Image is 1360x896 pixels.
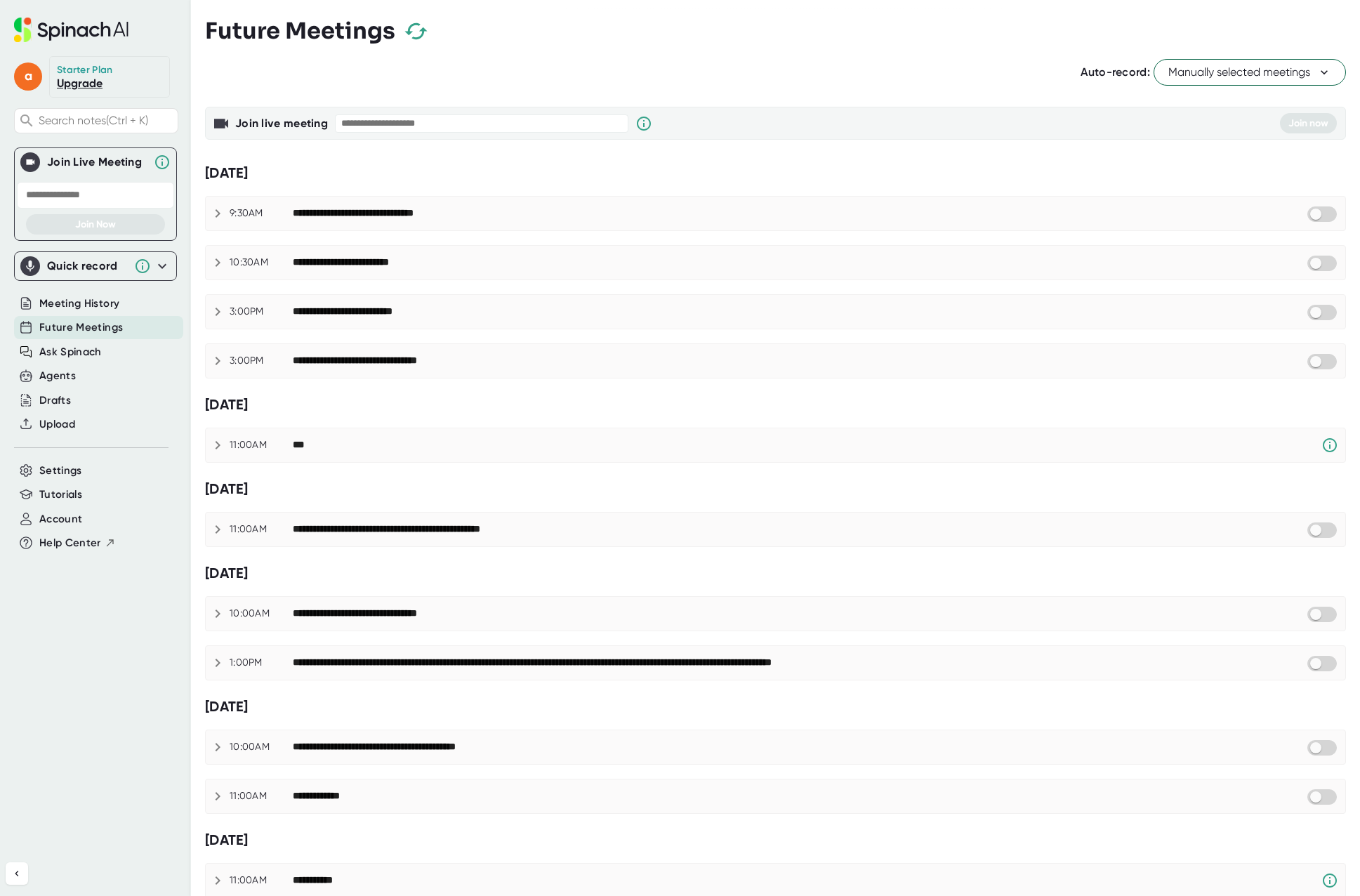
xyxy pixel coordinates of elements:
button: Settings [39,463,82,479]
a: Upgrade [57,77,103,90]
span: Join now [1288,117,1328,129]
div: Quick record [20,252,171,280]
button: Meeting History [39,296,119,312]
button: Help Center [39,535,116,551]
button: Collapse sidebar [6,862,28,885]
button: Manually selected meetings [1154,59,1346,86]
div: 11:00AM [230,874,293,887]
div: 11:00AM [230,439,293,452]
button: Future Meetings [39,319,123,336]
div: Starter Plan [57,64,113,77]
div: 10:00AM [230,741,293,753]
button: Ask Spinach [39,344,102,360]
div: [DATE] [205,831,1346,849]
div: 3:00PM [230,305,293,318]
div: 10:30AM [230,256,293,269]
div: 10:00AM [230,607,293,620]
div: [DATE] [205,396,1346,414]
div: 11:00AM [230,523,293,536]
div: 3:00PM [230,355,293,367]
span: Manually selected meetings [1168,64,1331,81]
span: a [14,62,42,91]
svg: Spinach requires a video conference link. [1321,872,1338,889]
span: Help Center [39,535,101,551]
b: Join live meeting [235,117,328,130]
svg: Spinach requires a video conference link. [1321,437,1338,454]
button: Account [39,511,82,527]
button: Join Now [26,214,165,235]
div: 1:00PM [230,657,293,669]
button: Agents [39,368,76,384]
div: [DATE] [205,164,1346,182]
div: Quick record [47,259,127,273]
span: Auto-record: [1081,65,1150,79]
h3: Future Meetings [205,18,395,44]
div: [DATE] [205,480,1346,498]
img: Join Live Meeting [23,155,37,169]
button: Drafts [39,393,71,409]
div: 9:30AM [230,207,293,220]
span: Join Now [75,218,116,230]
div: Join Live Meeting [47,155,147,169]
button: Join now [1280,113,1337,133]
div: [DATE] [205,565,1346,582]
button: Upload [39,416,75,433]
div: [DATE] [205,698,1346,716]
div: 11:00AM [230,790,293,803]
button: Tutorials [39,487,82,503]
div: Join Live MeetingJoin Live Meeting [20,148,171,176]
span: Search notes (Ctrl + K) [39,114,174,127]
